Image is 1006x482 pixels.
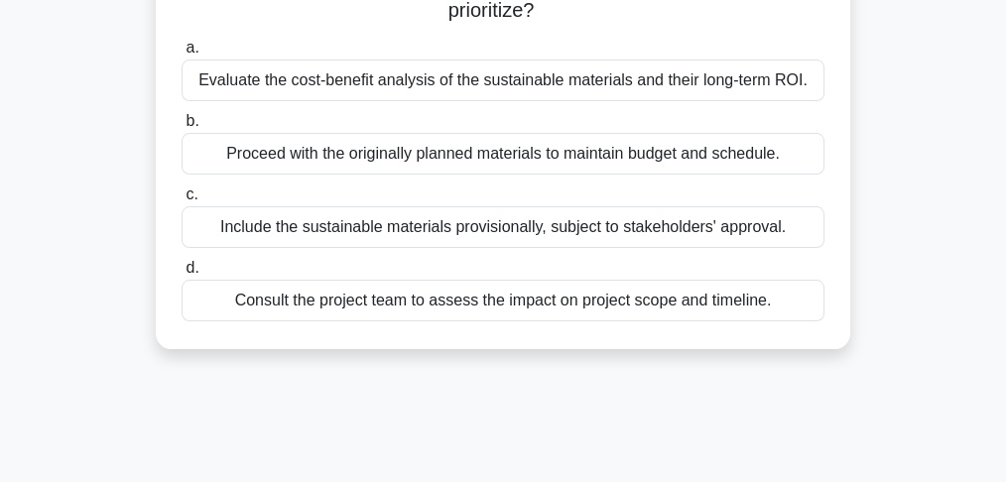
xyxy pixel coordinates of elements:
div: Consult the project team to assess the impact on project scope and timeline. [182,280,824,321]
span: b. [186,112,198,129]
div: Include the sustainable materials provisionally, subject to stakeholders' approval. [182,206,824,248]
div: Evaluate the cost-benefit analysis of the sustainable materials and their long-term ROI. [182,60,824,101]
span: a. [186,39,198,56]
div: Proceed with the originally planned materials to maintain budget and schedule. [182,133,824,175]
span: c. [186,185,197,202]
span: d. [186,259,198,276]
